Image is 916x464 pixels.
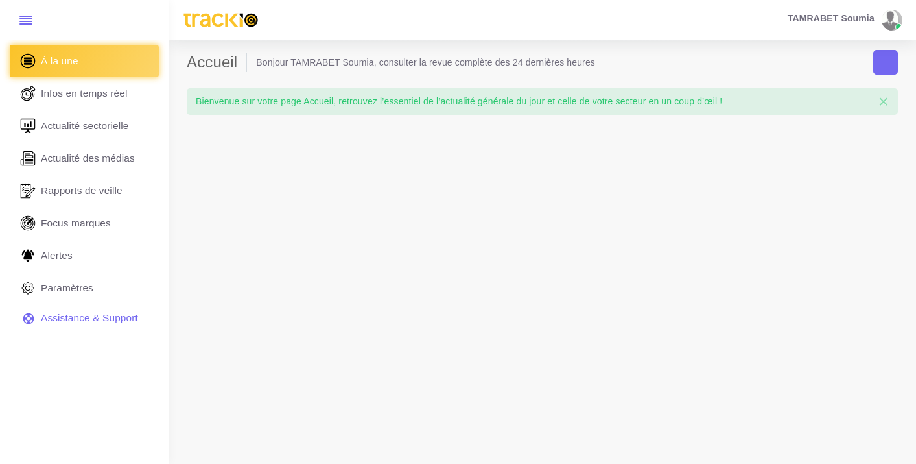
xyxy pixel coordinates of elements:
[10,207,159,239] a: Focus marques
[10,77,159,110] a: Infos en temps réel
[41,249,73,263] span: Alertes
[18,246,38,265] img: Alerte.svg
[18,214,38,233] img: focus-marques.svg
[878,92,889,112] span: ×
[41,311,138,325] span: Assistance & Support
[10,142,159,175] a: Actualité des médias
[18,278,38,298] img: parametre.svg
[41,216,111,230] span: Focus marques
[10,175,159,207] a: Rapports de veille
[187,88,898,114] div: Bienvenue sur votre page Accueil, retrouvez l’essentiel de l’actualité générale du jour et celle ...
[18,84,38,103] img: revue-live.svg
[18,149,38,168] img: revue-editorielle.svg
[41,184,123,198] span: Rapports de veille
[41,54,78,68] span: À la une
[10,239,159,272] a: Alertes
[18,181,38,201] img: rapport_1.svg
[869,88,898,116] button: Close
[178,7,264,33] img: trackio.svg
[781,10,907,31] a: TAMRABET Soumia avatar
[18,51,38,71] img: home.svg
[10,45,159,77] a: À la une
[41,119,129,133] span: Actualité sectorielle
[41,281,93,295] span: Paramètres
[10,272,159,304] a: Paramètres
[788,14,875,23] span: TAMRABET Soumia
[41,86,128,101] span: Infos en temps réel
[187,53,247,72] h2: Accueil
[41,151,135,165] span: Actualité des médias
[18,116,38,136] img: revue-sectorielle.svg
[10,110,159,142] a: Actualité sectorielle
[256,56,595,69] li: Bonjour TAMRABET Soumia, consulter la revue complète des 24 dernières heures
[882,10,898,31] img: avatar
